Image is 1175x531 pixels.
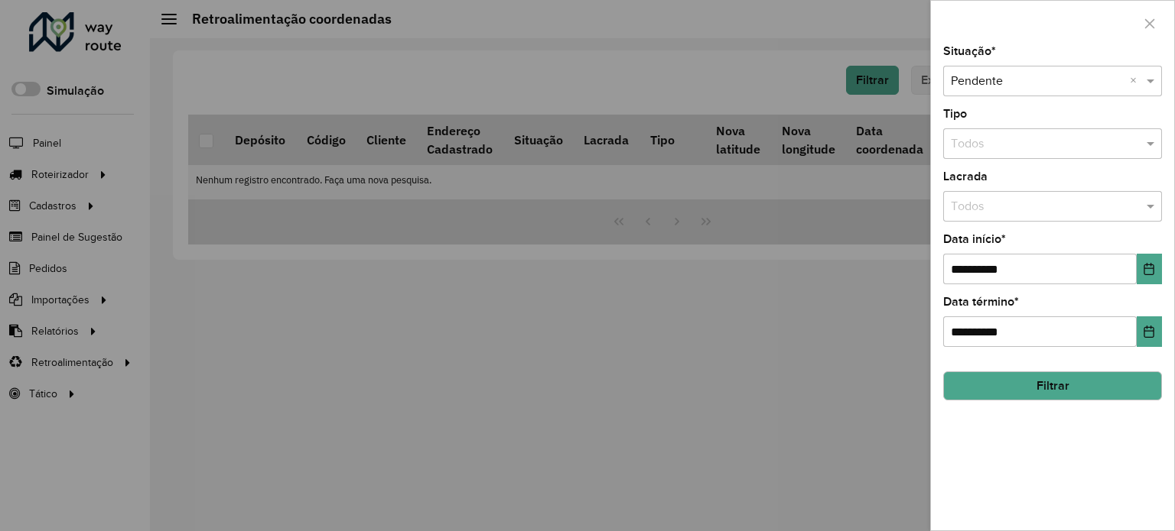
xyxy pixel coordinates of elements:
[943,293,1019,311] label: Data término
[943,105,967,123] label: Tipo
[1137,254,1162,284] button: Choose Date
[943,371,1162,400] button: Filtrar
[943,42,996,60] label: Situação
[1137,316,1162,347] button: Choose Date
[1130,72,1143,90] span: Clear all
[943,230,1006,248] label: Data início
[943,167,988,186] label: Lacrada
